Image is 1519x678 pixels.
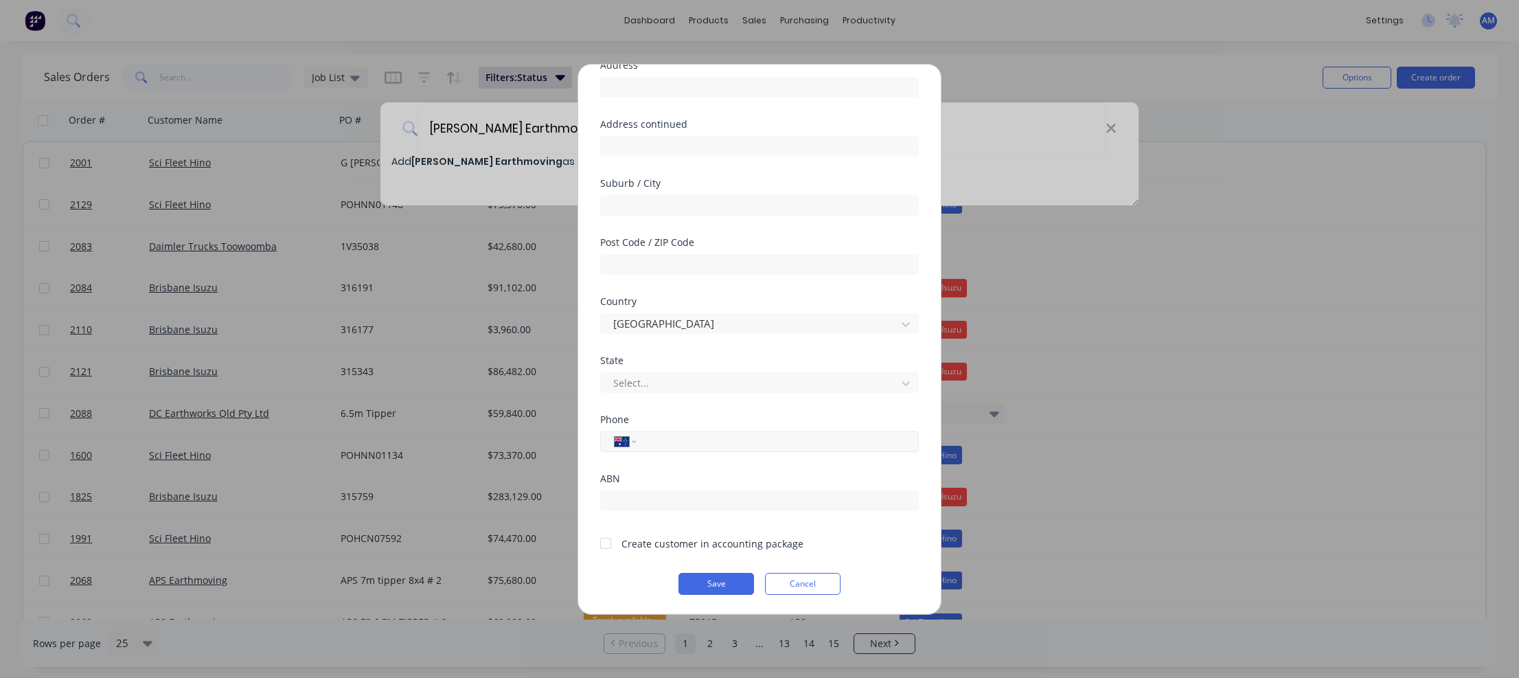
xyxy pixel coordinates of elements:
[600,474,919,484] div: ABN
[678,573,754,595] button: Save
[600,415,919,425] div: Phone
[621,536,803,551] div: Create customer in accounting package
[600,120,919,129] div: Address continued
[600,60,919,70] div: Address
[600,297,919,306] div: Country
[600,238,919,247] div: Post Code / ZIP Code
[765,573,841,595] button: Cancel
[600,356,919,365] div: State
[600,179,919,188] div: Suburb / City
